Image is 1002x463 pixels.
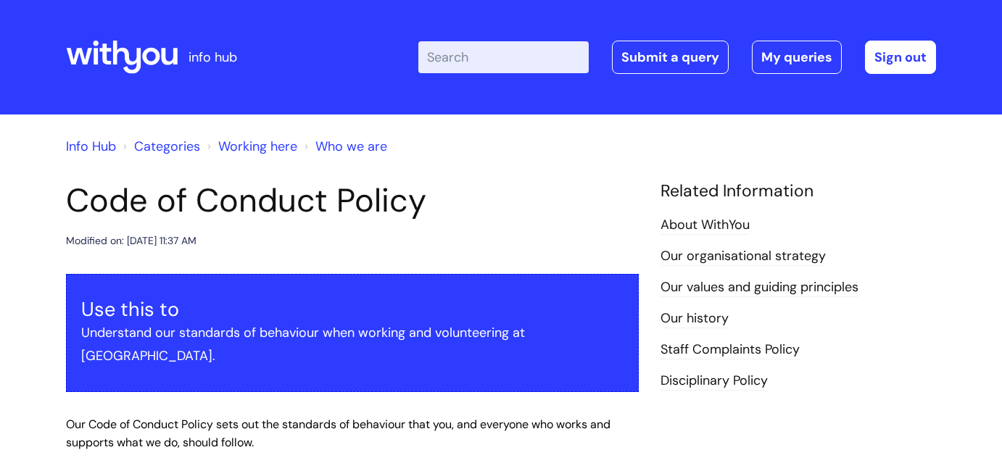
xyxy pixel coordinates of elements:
[661,278,858,297] a: Our values and guiding principles
[661,247,826,266] a: Our organisational strategy
[661,341,800,359] a: Staff Complaints Policy
[189,46,237,69] p: info hub
[120,135,200,158] li: Solution home
[315,138,387,155] a: Who we are
[66,181,639,220] h1: Code of Conduct Policy
[752,41,842,74] a: My queries
[418,41,589,73] input: Search
[134,138,200,155] a: Categories
[661,372,768,391] a: Disciplinary Policy
[301,135,387,158] li: Who we are
[661,309,729,328] a: Our history
[612,41,729,74] a: Submit a query
[418,41,936,74] div: | -
[66,138,116,155] a: Info Hub
[81,298,624,321] h3: Use this to
[66,232,196,250] div: Modified on: [DATE] 11:37 AM
[865,41,936,74] a: Sign out
[66,417,610,450] span: Our Code of Conduct Policy sets out the standards of behaviour that you, and everyone who works a...
[204,135,297,158] li: Working here
[661,216,750,235] a: About WithYou
[661,181,936,201] h4: Related Information
[81,321,624,368] p: Understand our standards of behaviour when working and volunteering at [GEOGRAPHIC_DATA].
[218,138,297,155] a: Working here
